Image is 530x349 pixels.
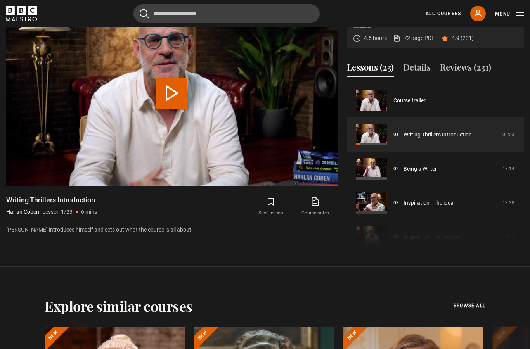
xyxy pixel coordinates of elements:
h1: Writing Thrillers Introduction [6,195,97,205]
a: browse all [454,302,485,310]
p: 6 mins [81,208,97,216]
p: Harlan Coben [6,208,39,216]
button: Lessons (23) [347,61,394,77]
a: All Courses [426,10,461,17]
input: Search [133,4,320,23]
button: Play Lesson Writing Thrillers Introduction [156,78,187,109]
h2: Explore similar courses [45,298,192,314]
span: browse all [454,302,485,309]
p: 4.5 hours [364,34,387,42]
button: Save lesson [249,195,293,218]
a: Inspiration - The idea [404,199,454,207]
button: Details [403,61,431,77]
p: [PERSON_NAME] introduces himself and sets out what the course is all about. [6,226,338,234]
a: Course notes [293,195,338,218]
button: Reviews (231) [440,61,491,77]
a: 72 page PDF [393,34,435,42]
svg: BBC Maestro [6,6,37,21]
button: Submit the search query [140,9,149,19]
button: Toggle navigation [495,10,524,18]
p: 4.9 (231) [452,34,474,42]
p: Lesson 1/23 [42,208,73,216]
a: Course trailer [393,97,426,105]
a: Being a Writer [404,165,437,173]
a: Writing Thrillers Introduction [404,131,472,139]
